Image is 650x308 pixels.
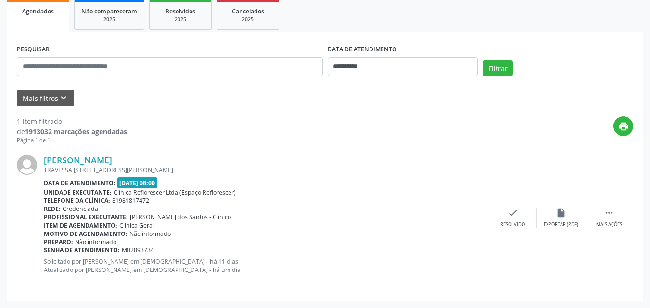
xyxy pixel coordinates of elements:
[618,121,629,132] i: print
[129,230,171,238] span: Não informado
[119,222,154,230] span: Clinica Geral
[75,238,116,246] span: Não informado
[17,126,127,136] div: de
[17,155,37,175] img: img
[17,90,74,107] button: Mais filtroskeyboard_arrow_down
[544,222,578,228] div: Exportar (PDF)
[17,136,127,145] div: Página 1 de 1
[508,208,518,218] i: check
[44,197,110,205] b: Telefone da clínica:
[17,116,127,126] div: 1 item filtrado
[44,213,128,221] b: Profissional executante:
[17,42,50,57] label: PESQUISAR
[63,205,98,213] span: Credenciada
[232,7,264,15] span: Cancelados
[44,155,112,165] a: [PERSON_NAME]
[613,116,633,136] button: print
[117,177,158,188] span: [DATE] 08:00
[156,16,204,23] div: 2025
[81,7,137,15] span: Não compareceram
[604,208,614,218] i: 
[44,230,127,238] b: Motivo de agendamento:
[58,93,69,103] i: keyboard_arrow_down
[44,222,117,230] b: Item de agendamento:
[130,213,231,221] span: [PERSON_NAME] dos Santos - Clinico
[44,179,115,187] b: Data de atendimento:
[44,238,73,246] b: Preparo:
[81,16,137,23] div: 2025
[44,166,489,174] div: TRAVESSA [STREET_ADDRESS][PERSON_NAME]
[224,16,272,23] div: 2025
[25,127,127,136] strong: 1913032 marcações agendadas
[483,60,513,76] button: Filtrar
[114,188,236,197] span: Clínica Reflorescer Ltda (Espaço Reflorescer)
[556,208,566,218] i: insert_drive_file
[166,7,195,15] span: Resolvidos
[44,258,489,274] p: Solicitado por [PERSON_NAME] em [DEMOGRAPHIC_DATA] - há 11 dias Atualizado por [PERSON_NAME] em [...
[596,222,622,228] div: Mais ações
[500,222,525,228] div: Resolvido
[328,42,397,57] label: DATA DE ATENDIMENTO
[44,188,112,197] b: Unidade executante:
[44,246,120,254] b: Senha de atendimento:
[44,205,61,213] b: Rede:
[122,246,154,254] span: M02893734
[22,7,54,15] span: Agendados
[112,197,149,205] span: 81981817472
